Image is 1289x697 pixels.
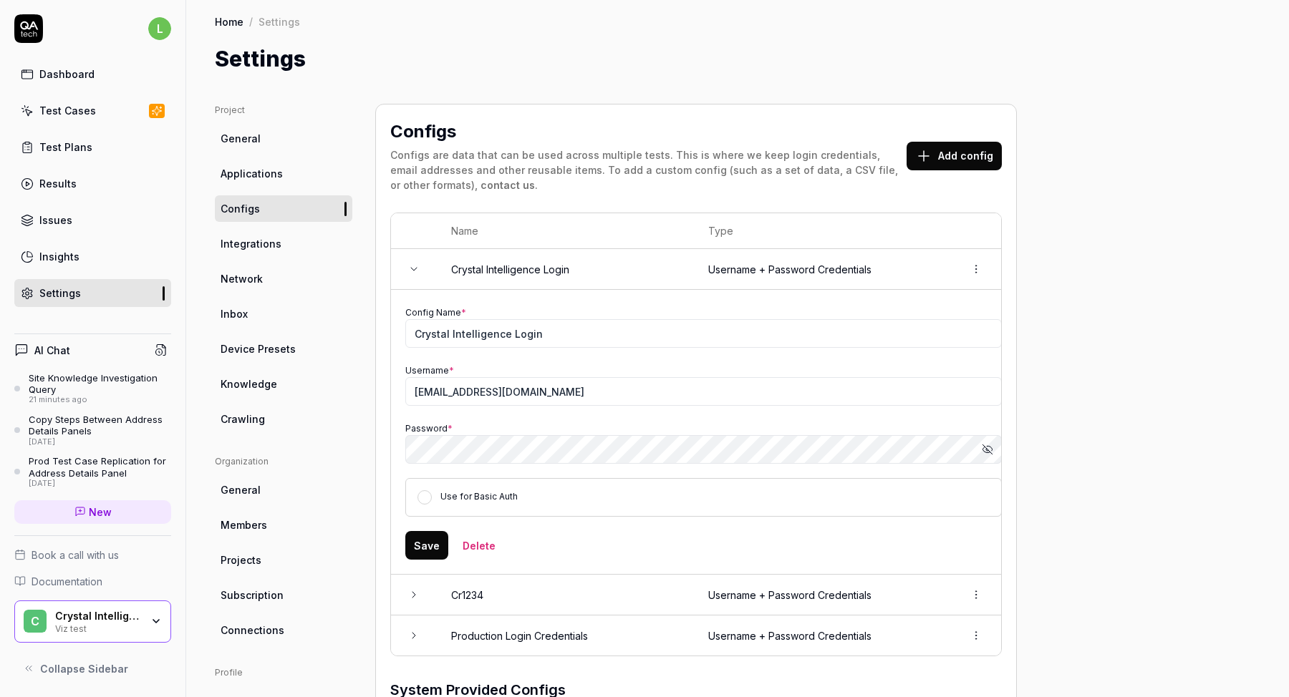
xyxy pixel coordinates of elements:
[32,547,119,562] span: Book a call with us
[29,455,171,479] div: Prod Test Case Replication for Address Details Panel
[34,343,70,358] h4: AI Chat
[405,319,1002,348] input: My Config
[221,517,267,532] span: Members
[221,131,261,146] span: General
[14,206,171,234] a: Issues
[437,615,694,655] td: Production Login Credentials
[221,236,281,251] span: Integrations
[221,341,296,356] span: Device Presets
[437,575,694,615] td: Cr1234
[14,500,171,524] a: New
[39,249,79,264] div: Insights
[694,213,951,249] th: Type
[29,414,171,437] div: Copy Steps Between Address Details Panels
[907,142,1002,170] button: Add config
[221,306,248,321] span: Inbox
[215,43,306,75] h1: Settings
[40,661,128,676] span: Collapse Sidebar
[148,17,171,40] span: l
[215,666,352,679] div: Profile
[454,531,504,560] button: Delete
[405,307,466,318] label: Config Name
[405,365,454,376] label: Username
[14,60,171,88] a: Dashboard
[437,249,694,290] td: Crystal Intelligence Login
[39,176,77,191] div: Results
[55,610,141,623] div: Crystal Intelligence
[215,125,352,152] a: General
[221,482,261,497] span: General
[221,411,265,427] span: Crawling
[221,201,260,216] span: Configs
[14,600,171,643] button: CCrystal IntelligenceViz test
[55,622,141,633] div: Viz test
[215,406,352,432] a: Crawling
[437,213,694,249] th: Name
[39,103,96,118] div: Test Cases
[694,575,951,615] td: Username + Password Credentials
[14,547,171,562] a: Book a call with us
[221,166,283,181] span: Applications
[215,582,352,608] a: Subscription
[694,249,951,290] td: Username + Password Credentials
[14,97,171,125] a: Test Cases
[32,574,102,589] span: Documentation
[24,610,47,633] span: C
[405,531,448,560] button: Save
[14,574,171,589] a: Documentation
[221,588,284,603] span: Subscription
[29,479,171,489] div: [DATE]
[14,654,171,683] button: Collapse Sidebar
[14,455,171,488] a: Prod Test Case Replication for Address Details Panel[DATE]
[440,491,518,502] label: Use for Basic Auth
[89,505,112,520] span: New
[215,617,352,643] a: Connections
[694,615,951,655] td: Username + Password Credentials
[259,14,300,29] div: Settings
[14,372,171,405] a: Site Knowledge Investigation Query21 minutes ago
[39,140,92,155] div: Test Plans
[215,195,352,222] a: Configs
[390,147,907,192] div: Configs are data that can be used across multiple tests. This is where we keep login credentials,...
[215,547,352,573] a: Projects
[215,455,352,468] div: Organization
[221,271,263,286] span: Network
[29,372,171,396] div: Site Knowledge Investigation Query
[221,623,284,638] span: Connections
[14,414,171,447] a: Copy Steps Between Address Details Panels[DATE]
[215,104,352,117] div: Project
[29,437,171,447] div: [DATE]
[390,119,456,145] h2: Configs
[14,170,171,198] a: Results
[14,279,171,307] a: Settings
[14,243,171,270] a: Insights
[405,423,453,434] label: Password
[215,336,352,362] a: Device Presets
[215,265,352,292] a: Network
[39,286,81,301] div: Settings
[221,376,277,391] span: Knowledge
[215,512,352,538] a: Members
[215,371,352,397] a: Knowledge
[215,230,352,257] a: Integrations
[215,477,352,503] a: General
[14,133,171,161] a: Test Plans
[221,552,261,567] span: Projects
[39,213,72,228] div: Issues
[249,14,253,29] div: /
[215,301,352,327] a: Inbox
[215,160,352,187] a: Applications
[39,67,95,82] div: Dashboard
[148,14,171,43] button: l
[29,395,171,405] div: 21 minutes ago
[215,14,243,29] a: Home
[481,179,535,191] a: contact us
